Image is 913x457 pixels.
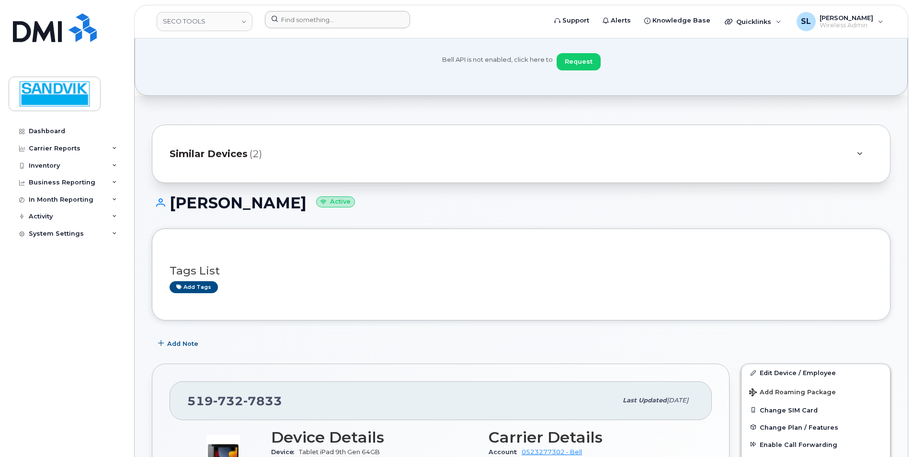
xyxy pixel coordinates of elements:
span: Add Roaming Package [749,388,836,398]
small: Active [316,196,355,207]
span: [DATE] [667,397,688,404]
div: Stacy Lewis [790,12,890,31]
span: 519 [187,394,282,408]
button: Change SIM Card [742,401,890,419]
span: Last updated [623,397,667,404]
span: 732 [213,394,243,408]
span: Tablet iPad 9th Gen 64GB [299,448,380,456]
a: SECO TOOLS [157,12,252,31]
button: Enable Call Forwarding [742,436,890,453]
span: Account [489,448,522,456]
button: Change Plan / Features [742,419,890,436]
span: Similar Devices [170,147,248,161]
input: Find something... [265,11,410,28]
span: Add Note [167,339,198,348]
div: Quicklinks [718,12,788,31]
span: Bell API is not enabled, click here to [442,55,553,70]
button: Add Roaming Package [742,382,890,401]
button: Request [557,53,601,70]
span: Enable Call Forwarding [760,441,837,448]
span: Request [565,57,593,66]
span: Wireless Admin [820,22,873,29]
h1: [PERSON_NAME] [152,194,890,211]
h3: Carrier Details [489,429,695,446]
a: 0523277302 - Bell [522,448,582,456]
h3: Device Details [271,429,477,446]
button: Add Note [152,335,206,352]
span: (2) [250,147,262,161]
span: Change Plan / Features [760,423,838,431]
h3: Tags List [170,265,873,277]
a: Add tags [170,281,218,293]
span: Device [271,448,299,456]
a: Edit Device / Employee [742,364,890,381]
span: 7833 [243,394,282,408]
